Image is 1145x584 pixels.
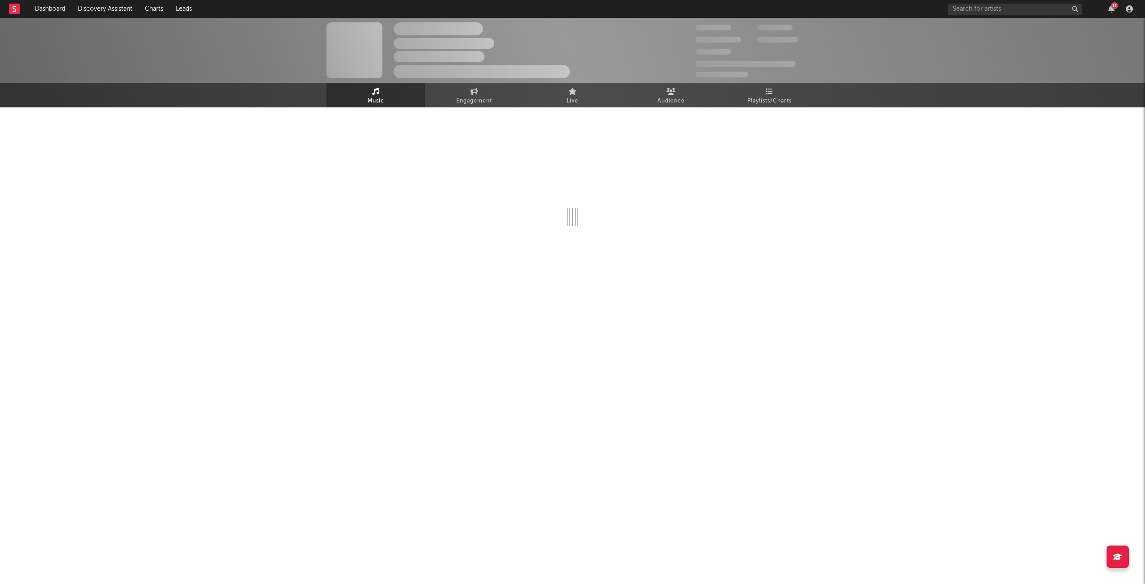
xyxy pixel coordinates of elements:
[695,25,731,30] span: 300.000
[456,96,492,107] span: Engagement
[368,96,384,107] span: Music
[523,83,622,107] a: Live
[948,4,1082,15] input: Search for artists
[720,83,818,107] a: Playlists/Charts
[757,25,793,30] span: 100.000
[757,37,798,43] span: 1.000.000
[695,49,731,55] span: 100.000
[622,83,720,107] a: Audience
[747,96,792,107] span: Playlists/Charts
[567,96,578,107] span: Live
[695,37,741,43] span: 50.000.000
[695,72,748,77] span: Jump Score: 85.0
[327,83,425,107] a: Music
[695,61,796,67] span: 50.000.000 Monthly Listeners
[1111,2,1118,9] div: 11
[657,96,685,107] span: Audience
[1108,5,1115,13] button: 11
[425,83,523,107] a: Engagement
